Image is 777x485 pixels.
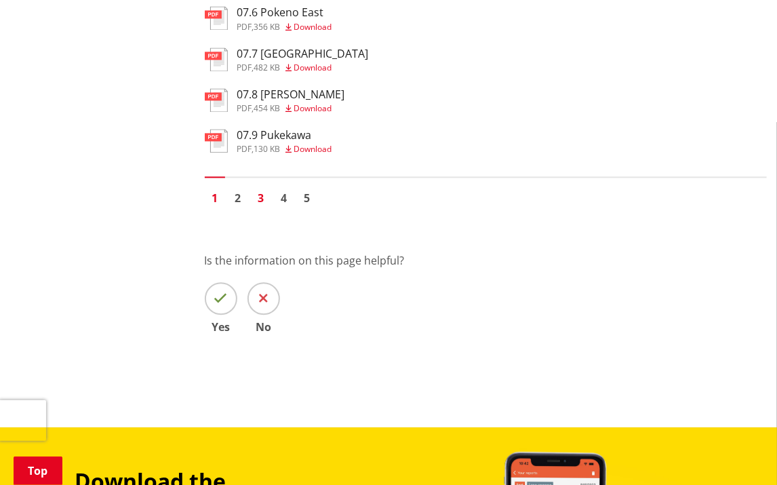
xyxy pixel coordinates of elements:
div: , [237,145,332,153]
div: , [237,64,369,72]
a: Top [14,457,62,485]
a: 07.9 Pukekawa pdf,130 KB Download [205,129,332,153]
p: Is the information on this page helpful? [205,252,768,269]
a: Page 1 [205,188,225,208]
nav: Pagination [205,176,768,212]
span: 454 KB [254,102,281,114]
a: Go to page 4 [274,188,294,208]
span: Download [294,21,332,33]
img: document-pdf.svg [205,47,228,71]
span: pdf [237,143,252,155]
span: 356 KB [254,21,281,33]
a: Go to page 2 [228,188,248,208]
span: No [247,322,280,332]
span: Yes [205,322,237,332]
span: pdf [237,21,252,33]
a: 07.8 [PERSON_NAME] pdf,454 KB Download [205,88,345,113]
a: 07.6 Pokeno East pdf,356 KB Download [205,6,332,31]
img: document-pdf.svg [205,6,228,30]
span: pdf [237,62,252,73]
a: Go to page 5 [297,188,317,208]
span: Download [294,102,332,114]
a: 07.7 [GEOGRAPHIC_DATA] pdf,482 KB Download [205,47,369,72]
iframe: Messenger Launcher [715,428,763,477]
span: Download [294,143,332,155]
span: 482 KB [254,62,281,73]
h3: 07.9 Pukekawa [237,129,332,142]
div: , [237,23,332,31]
span: pdf [237,102,252,114]
a: Go to page 3 [251,188,271,208]
span: 130 KB [254,143,281,155]
img: document-pdf.svg [205,88,228,112]
span: Download [294,62,332,73]
h3: 07.8 [PERSON_NAME] [237,88,345,101]
div: , [237,104,345,113]
h3: 07.7 [GEOGRAPHIC_DATA] [237,47,369,60]
img: document-pdf.svg [205,129,228,153]
h3: 07.6 Pokeno East [237,6,332,19]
